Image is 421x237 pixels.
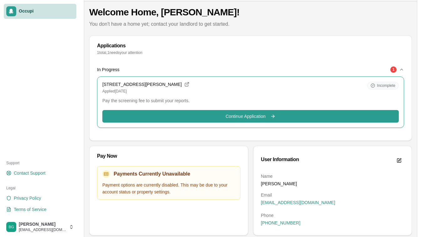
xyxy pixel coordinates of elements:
span: [EMAIL_ADDRESS][DOMAIN_NAME] [19,227,66,232]
div: 1 [390,66,397,73]
span: Continue Application [226,113,266,119]
button: Continue Application [102,110,399,123]
span: In Progress [97,66,120,73]
span: [EMAIL_ADDRESS][DOMAIN_NAME] [261,199,335,206]
p: Payment options are currently disabled. This may be due to your account status or property settings. [102,182,235,196]
span: [PERSON_NAME] [19,222,66,227]
dt: Phone [261,212,404,219]
p: Applied [DATE] [102,89,362,94]
button: In Progress1 [97,63,404,76]
span: Terms of Service [14,206,46,213]
a: Terms of Service [4,204,76,214]
a: Occupi [4,4,76,19]
span: Contact Support [14,170,45,176]
p: You don't have a home yet; contact your landlord to get started. [89,20,412,28]
span: [PHONE_NUMBER] [261,220,300,226]
div: Support [4,158,76,168]
span: Incomplete [377,83,395,88]
h3: [STREET_ADDRESS][PERSON_NAME] [102,82,182,87]
img: Briana Gray [6,222,16,232]
dt: Email [261,192,404,198]
div: Legal [4,183,76,193]
a: Contact Support [4,168,76,178]
dt: Name [261,173,404,179]
div: Applications [97,43,404,48]
h3: Payments Currently Unavailable [114,170,190,178]
h1: Welcome Home, [PERSON_NAME]! [89,7,412,18]
div: In Progress1 [97,76,404,133]
dd: [PERSON_NAME] [261,181,404,187]
div: Pay Now [97,154,240,159]
span: Occupi [19,8,74,14]
span: Privacy Policy [14,195,41,201]
button: View public listing [183,81,191,88]
a: Privacy Policy [4,193,76,203]
div: User Information [261,157,299,162]
p: 1 total, 1 need s your attention [97,50,404,55]
p: Pay the screening fee to submit your reports. [102,97,399,104]
button: Briana Gray[PERSON_NAME][EMAIL_ADDRESS][DOMAIN_NAME] [4,219,76,234]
